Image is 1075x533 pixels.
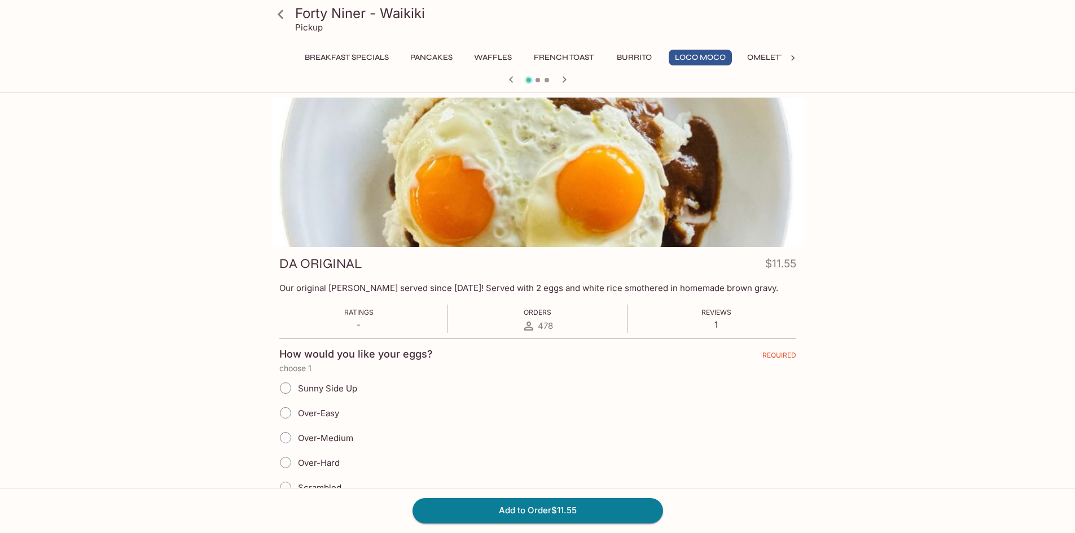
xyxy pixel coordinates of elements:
span: Over-Easy [298,408,339,419]
p: 1 [701,319,731,330]
button: French Toast [528,50,600,65]
h3: Forty Niner - Waikiki [295,5,800,22]
p: Pickup [295,22,323,33]
p: - [344,319,374,330]
p: Our original [PERSON_NAME] served since [DATE]! Served with 2 eggs and white rice smothered in ho... [279,283,796,293]
button: Loco Moco [669,50,732,65]
h3: DA ORIGINAL [279,255,362,272]
h4: How would you like your eggs? [279,348,433,360]
div: DA ORIGINAL [271,98,804,247]
p: choose 1 [279,364,796,373]
span: Scrambled [298,482,341,493]
h4: $11.55 [765,255,796,277]
span: Ratings [344,308,374,316]
button: Burrito [609,50,660,65]
span: Over-Hard [298,457,340,468]
span: 478 [538,320,553,331]
button: Waffles [468,50,519,65]
button: Pancakes [404,50,459,65]
span: Over-Medium [298,433,353,443]
span: REQUIRED [762,351,796,364]
button: Breakfast Specials [299,50,395,65]
span: Sunny Side Up [298,383,357,394]
button: Omelettes [741,50,800,65]
button: Add to Order$11.55 [413,498,663,523]
span: Orders [524,308,551,316]
span: Reviews [701,308,731,316]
